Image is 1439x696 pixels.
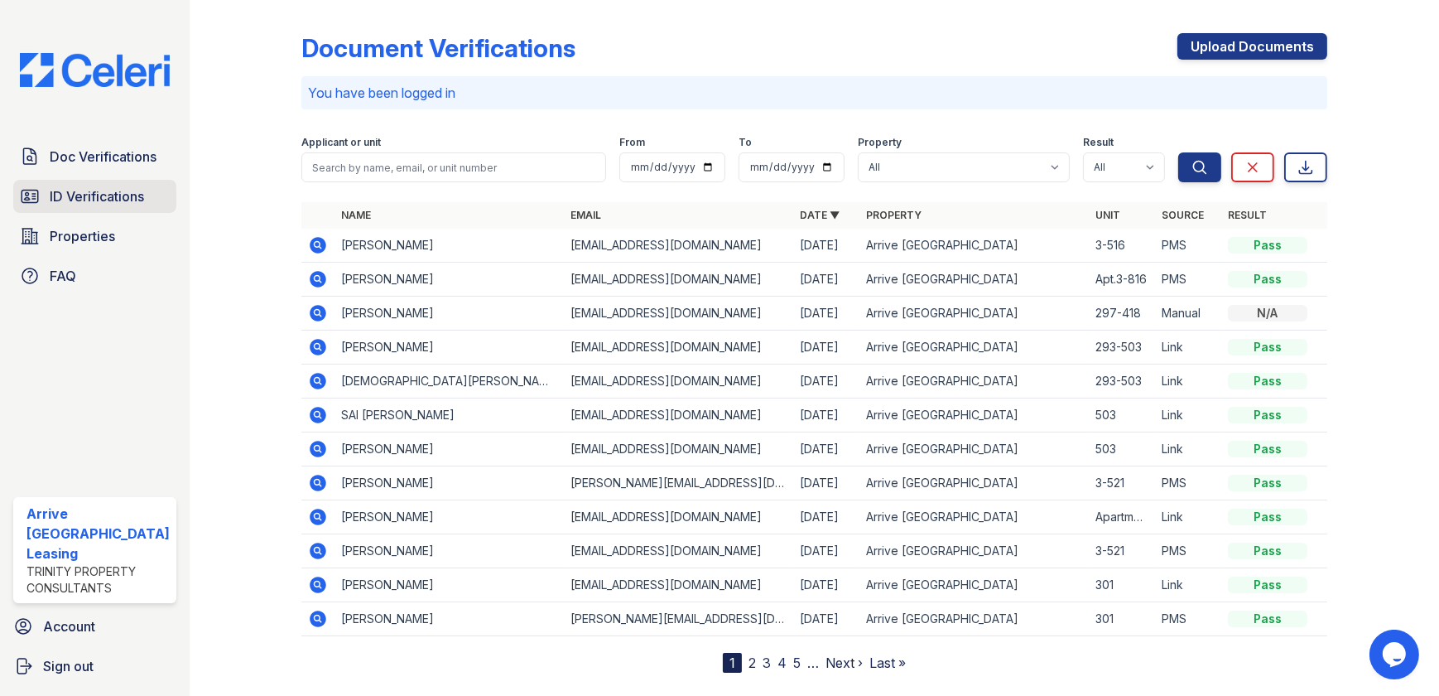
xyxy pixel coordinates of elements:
[50,266,76,286] span: FAQ
[859,365,1089,399] td: Arrive [GEOGRAPHIC_DATA]
[793,655,801,671] a: 5
[1228,237,1307,254] div: Pass
[859,399,1089,433] td: Arrive [GEOGRAPHIC_DATA]
[859,534,1089,568] td: Arrive [GEOGRAPHIC_DATA]
[26,563,170,597] div: Trinity Property Consultants
[793,229,859,263] td: [DATE]
[800,209,840,221] a: Date ▼
[301,136,381,149] label: Applicant or unit
[564,399,793,433] td: [EMAIL_ADDRESS][DOMAIN_NAME]
[723,653,742,673] div: 1
[1155,568,1221,602] td: Link
[859,297,1089,331] td: Arrive [GEOGRAPHIC_DATA]
[1155,534,1221,568] td: PMS
[564,466,793,500] td: [PERSON_NAME][EMAIL_ADDRESS][DOMAIN_NAME]
[1228,305,1307,321] div: N/A
[334,500,564,534] td: [PERSON_NAME]
[1155,500,1221,534] td: Link
[1155,466,1221,500] td: PMS
[1155,433,1221,466] td: Link
[859,433,1089,466] td: Arrive [GEOGRAPHIC_DATA]
[334,297,564,331] td: [PERSON_NAME]
[1089,331,1155,365] td: 293-503
[7,53,183,87] img: CE_Logo_Blue-a8612792a0a2168367f1c8372b55b34899dd931a85d93a1a3d3e32e68fde9ad4.png
[334,229,564,263] td: [PERSON_NAME]
[739,136,752,149] label: To
[619,136,645,149] label: From
[859,602,1089,636] td: Arrive [GEOGRAPHIC_DATA]
[859,568,1089,602] td: Arrive [GEOGRAPHIC_DATA]
[1228,611,1307,627] div: Pass
[1228,209,1267,221] a: Result
[748,655,756,671] a: 2
[793,602,859,636] td: [DATE]
[334,466,564,500] td: [PERSON_NAME]
[564,534,793,568] td: [EMAIL_ADDRESS][DOMAIN_NAME]
[1089,433,1155,466] td: 503
[1083,136,1114,149] label: Result
[334,433,564,466] td: [PERSON_NAME]
[564,602,793,636] td: [PERSON_NAME][EMAIL_ADDRESS][DOMAIN_NAME]
[1155,331,1221,365] td: Link
[334,263,564,297] td: [PERSON_NAME]
[793,263,859,297] td: [DATE]
[1369,630,1422,679] iframe: chat widget
[43,616,95,636] span: Account
[869,655,906,671] a: Last »
[1228,577,1307,593] div: Pass
[1089,365,1155,399] td: 293-503
[308,83,1321,103] p: You have been logged in
[858,136,902,149] label: Property
[43,656,94,676] span: Sign out
[1155,263,1221,297] td: PMS
[1155,602,1221,636] td: PMS
[7,610,183,643] a: Account
[793,534,859,568] td: [DATE]
[793,466,859,500] td: [DATE]
[334,331,564,365] td: [PERSON_NAME]
[13,140,176,173] a: Doc Verifications
[1228,475,1307,491] div: Pass
[564,568,793,602] td: [EMAIL_ADDRESS][DOMAIN_NAME]
[1089,297,1155,331] td: 297-418
[859,500,1089,534] td: Arrive [GEOGRAPHIC_DATA]
[1089,602,1155,636] td: 301
[334,534,564,568] td: [PERSON_NAME]
[1228,407,1307,423] div: Pass
[807,653,819,673] span: …
[1095,209,1120,221] a: Unit
[301,33,575,63] div: Document Verifications
[50,226,115,246] span: Properties
[1177,33,1327,60] a: Upload Documents
[564,297,793,331] td: [EMAIL_ADDRESS][DOMAIN_NAME]
[13,220,176,253] a: Properties
[564,263,793,297] td: [EMAIL_ADDRESS][DOMAIN_NAME]
[1228,441,1307,457] div: Pass
[793,297,859,331] td: [DATE]
[1089,263,1155,297] td: Apt.3-816
[859,229,1089,263] td: Arrive [GEOGRAPHIC_DATA]
[1228,509,1307,525] div: Pass
[763,655,771,671] a: 3
[1155,365,1221,399] td: Link
[793,568,859,602] td: [DATE]
[13,259,176,292] a: FAQ
[564,365,793,399] td: [EMAIL_ADDRESS][DOMAIN_NAME]
[564,433,793,466] td: [EMAIL_ADDRESS][DOMAIN_NAME]
[564,500,793,534] td: [EMAIL_ADDRESS][DOMAIN_NAME]
[564,229,793,263] td: [EMAIL_ADDRESS][DOMAIN_NAME]
[1228,543,1307,559] div: Pass
[341,209,371,221] a: Name
[334,399,564,433] td: SAI [PERSON_NAME]
[793,365,859,399] td: [DATE]
[7,650,183,683] button: Sign out
[1162,209,1204,221] a: Source
[26,504,170,563] div: Arrive [GEOGRAPHIC_DATA] Leasing
[1089,568,1155,602] td: 301
[334,365,564,399] td: [DEMOGRAPHIC_DATA][PERSON_NAME]
[50,186,144,206] span: ID Verifications
[1155,297,1221,331] td: Manual
[570,209,601,221] a: Email
[1089,399,1155,433] td: 503
[1228,339,1307,355] div: Pass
